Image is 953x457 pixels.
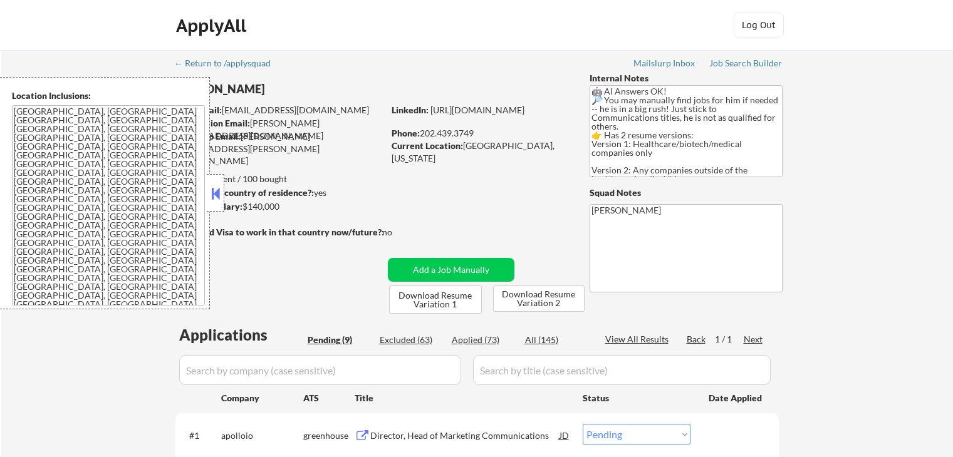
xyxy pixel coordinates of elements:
div: Location Inclusions: [12,90,205,102]
div: ← Return to /applysquad [174,59,283,68]
div: Excluded (63) [380,334,442,346]
strong: Phone: [392,128,420,138]
div: Title [355,392,571,404]
div: Squad Notes [590,187,783,199]
a: Job Search Builder [709,58,783,71]
div: Back [687,333,707,346]
div: no [382,226,418,239]
input: Search by title (case sensitive) [473,355,771,385]
div: Date Applied [709,392,764,404]
div: 202.439.3749 [392,127,569,140]
button: Add a Job Manually [388,258,514,282]
button: Download Resume Variation 2 [493,285,585,312]
div: Company [221,392,303,404]
input: Search by company (case sensitive) [179,355,461,385]
div: [PERSON_NAME][EMAIL_ADDRESS][DOMAIN_NAME] [176,117,383,141]
div: All (145) [525,334,588,346]
div: 1 / 1 [715,333,744,346]
div: greenhouse [303,429,355,442]
div: Next [744,333,764,346]
div: Mailslurp Inbox [633,59,696,68]
div: Pending (9) [308,334,370,346]
a: ← Return to /applysquad [174,58,283,71]
div: [EMAIL_ADDRESS][DOMAIN_NAME] [176,104,383,116]
div: Internal Notes [590,72,783,85]
div: apolloio [221,429,303,442]
div: ApplyAll [176,15,250,36]
div: ATS [303,392,355,404]
div: JD [558,424,571,446]
div: 73 sent / 100 bought [175,173,383,185]
div: #1 [189,429,211,442]
div: Applications [179,327,303,342]
div: Director, Head of Marketing Communications [370,429,560,442]
strong: Will need Visa to work in that country now/future?: [175,227,384,237]
div: View All Results [605,333,672,346]
strong: LinkedIn: [392,105,429,115]
div: $140,000 [175,200,383,213]
button: Log Out [734,13,784,38]
strong: Current Location: [392,140,463,151]
div: [GEOGRAPHIC_DATA], [US_STATE] [392,140,569,164]
div: [PERSON_NAME] [175,81,433,97]
button: Download Resume Variation 1 [389,285,482,314]
div: yes [175,187,380,199]
a: Mailslurp Inbox [633,58,696,71]
div: Status [583,386,690,409]
div: Job Search Builder [709,59,783,68]
div: [PERSON_NAME][EMAIL_ADDRESS][PERSON_NAME][DOMAIN_NAME] [175,130,383,167]
a: [URL][DOMAIN_NAME] [430,105,524,115]
div: Applied (73) [452,334,514,346]
strong: Can work in country of residence?: [175,187,314,198]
